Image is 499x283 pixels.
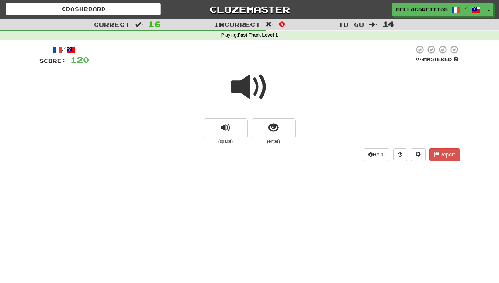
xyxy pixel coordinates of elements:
[382,20,394,28] span: 14
[135,21,143,28] span: :
[393,148,407,161] button: Round history (alt+y)
[414,56,460,63] div: Mastered
[266,21,274,28] span: :
[396,6,448,13] span: BellaGoretti05
[464,6,468,11] span: /
[39,58,66,64] span: Score:
[252,118,296,138] button: show sentence
[252,138,296,145] small: (enter)
[369,21,377,28] span: :
[392,3,484,16] a: BellaGoretti05 /
[70,55,89,64] span: 120
[364,148,390,161] button: Help!
[94,21,130,28] span: Correct
[279,20,285,28] span: 0
[148,20,161,28] span: 16
[204,138,248,145] small: (space)
[429,148,460,161] button: Report
[338,21,364,28] span: To go
[39,45,89,54] div: /
[204,118,248,138] button: replay audio
[172,3,327,16] a: Clozemaster
[214,21,260,28] span: Incorrect
[416,56,423,62] span: 0 %
[238,32,278,38] strong: Fast Track Level 1
[6,3,161,15] a: Dashboard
